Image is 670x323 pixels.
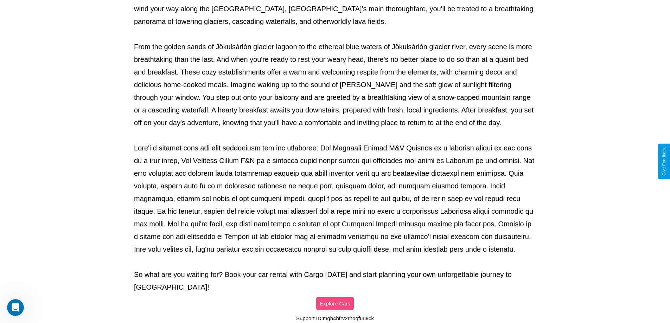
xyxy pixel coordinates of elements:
[316,297,354,310] button: Explore Cars
[662,147,666,176] div: Give Feedback
[7,299,24,316] iframe: Intercom live chat
[296,314,374,323] p: Support ID: mgh4hfrv2rhoqfuu9ck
